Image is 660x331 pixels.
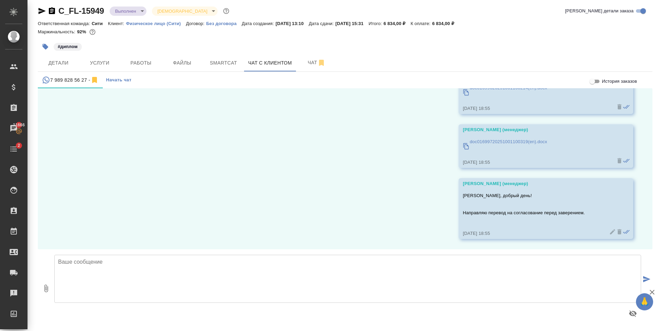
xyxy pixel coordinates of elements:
a: Без договора [206,20,242,26]
span: 2 [13,142,24,149]
a: doc01699720251001100319(en).docx [463,137,609,156]
div: simple tabs example [38,72,652,88]
p: Ответственная команда: [38,21,92,26]
span: диплом [53,43,82,49]
button: Начать чат [103,72,135,88]
div: [DATE] 18:55 [463,230,609,237]
span: Детали [42,59,75,67]
svg: Отписаться [317,59,326,67]
p: Маржинальность: [38,29,77,34]
p: Физическое лицо (Сити) [126,21,186,26]
p: Итого: [368,21,383,26]
a: Физическое лицо (Сити) [126,20,186,26]
p: Без договора [206,21,242,26]
svg: Отписаться [90,76,99,84]
span: 11666 [9,122,29,128]
a: C_FL-15949 [58,6,104,15]
button: Добавить тэг [38,39,53,54]
span: Чат с клиентом [248,59,292,67]
button: Скопировать ссылку [48,7,56,15]
span: Файлы [166,59,199,67]
button: Доп статусы указывают на важность/срочность заказа [222,7,231,15]
span: Smartcat [207,59,240,67]
button: [DEMOGRAPHIC_DATA] [155,8,209,14]
p: Дата создания: [242,21,275,26]
div: Выполнен [152,7,218,16]
div: [PERSON_NAME] (менеджер) [463,126,609,133]
p: [PERSON_NAME], добрый день! [463,192,609,199]
p: Направляю перевод на согласование перед заверением. [463,209,609,216]
div: 7 989 828 56 27 (Владимир) - (undefined) [42,76,99,84]
span: История заказов [602,78,637,85]
button: Предпросмотр [625,305,641,322]
div: [DATE] 18:55 [463,159,609,166]
span: [PERSON_NAME] детали заказа [565,8,634,14]
p: [DATE] 13:10 [276,21,309,26]
a: 11666 [2,120,26,137]
a: doc01699620251001100214(en).docx [463,83,609,102]
button: 🙏 [636,293,653,310]
p: [DATE] 15:31 [335,21,369,26]
button: Скопировать ссылку для ЯМессенджера [38,7,46,15]
div: [DATE] 18:55 [463,105,609,112]
p: 6 834,00 ₽ [432,21,459,26]
p: Договор: [186,21,206,26]
button: 464.80 RUB; [88,27,97,36]
span: Услуги [83,59,116,67]
span: Начать чат [106,76,132,84]
span: 🙏 [639,295,650,309]
p: doc01699720251001100319(en).docx [470,138,547,145]
p: Сити [92,21,108,26]
p: 6 834,00 ₽ [384,21,411,26]
p: 92% [77,29,88,34]
p: Дата сдачи: [309,21,335,26]
button: Выполнен [113,8,138,14]
div: Выполнен [110,7,146,16]
div: [PERSON_NAME] (менеджер) [463,180,609,187]
p: #диплом [58,43,78,50]
a: 2 [2,140,26,158]
p: Клиент: [108,21,126,26]
span: Работы [124,59,157,67]
span: Чат [300,58,333,67]
p: К оплате: [410,21,432,26]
